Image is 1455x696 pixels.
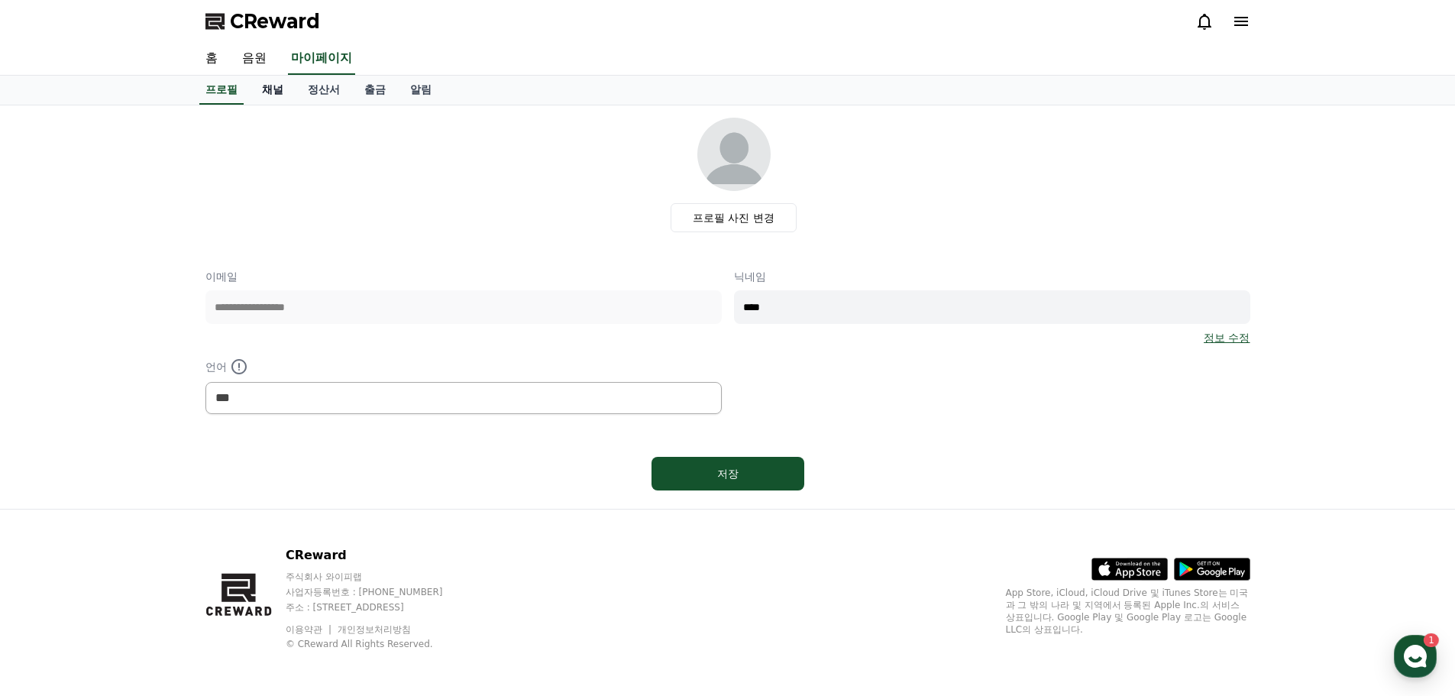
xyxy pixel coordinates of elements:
[197,484,293,523] a: 설정
[155,484,160,496] span: 1
[236,507,254,520] span: 설정
[205,269,722,284] p: 이메일
[140,508,158,520] span: 대화
[250,76,296,105] a: 채널
[286,546,472,565] p: CReward
[671,203,797,232] label: 프로필 사진 변경
[286,638,472,650] p: © CReward All Rights Reserved.
[205,9,320,34] a: CReward
[697,118,771,191] img: profile_image
[296,76,352,105] a: 정산서
[193,43,230,75] a: 홈
[1006,587,1250,636] p: App Store, iCloud, iCloud Drive 및 iTunes Store는 미국과 그 밖의 나라 및 지역에서 등록된 Apple Inc.의 서비스 상표입니다. Goo...
[338,624,411,635] a: 개인정보처리방침
[286,601,472,613] p: 주소 : [STREET_ADDRESS]
[286,624,334,635] a: 이용약관
[286,586,472,598] p: 사업자등록번호 : [PHONE_NUMBER]
[288,43,355,75] a: 마이페이지
[205,358,722,376] p: 언어
[352,76,398,105] a: 출금
[1204,330,1250,345] a: 정보 수정
[101,484,197,523] a: 1대화
[286,571,472,583] p: 주식회사 와이피랩
[5,484,101,523] a: 홈
[398,76,444,105] a: 알림
[734,269,1250,284] p: 닉네임
[230,43,279,75] a: 음원
[199,76,244,105] a: 프로필
[48,507,57,520] span: 홈
[652,457,804,490] button: 저장
[682,466,774,481] div: 저장
[230,9,320,34] span: CReward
